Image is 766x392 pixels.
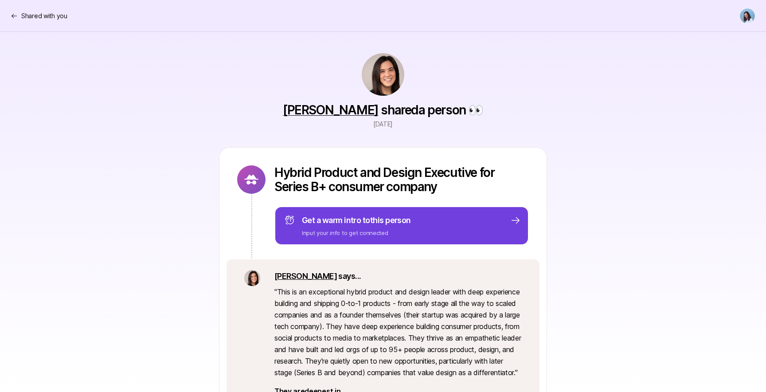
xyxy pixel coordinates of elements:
[362,53,404,96] img: 71d7b91d_d7cb_43b4_a7ea_a9b2f2cc6e03.jpg
[283,103,483,117] p: shared a person 👀
[274,271,337,281] a: [PERSON_NAME]
[363,216,411,225] span: to this person
[274,286,522,378] p: " This is an exceptional hybrid product and design leader with deep experience building and shipp...
[373,119,393,129] p: [DATE]
[244,270,260,286] img: 71d7b91d_d7cb_43b4_a7ea_a9b2f2cc6e03.jpg
[739,8,755,24] button: Dan Tase
[740,8,755,24] img: Dan Tase
[274,270,522,282] p: says...
[274,165,529,194] p: Hybrid Product and Design Executive for Series B+ consumer company
[302,228,411,237] p: Input your info to get connected
[21,11,67,21] p: Shared with you
[302,214,411,227] p: Get a warm intro
[283,102,379,118] a: [PERSON_NAME]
